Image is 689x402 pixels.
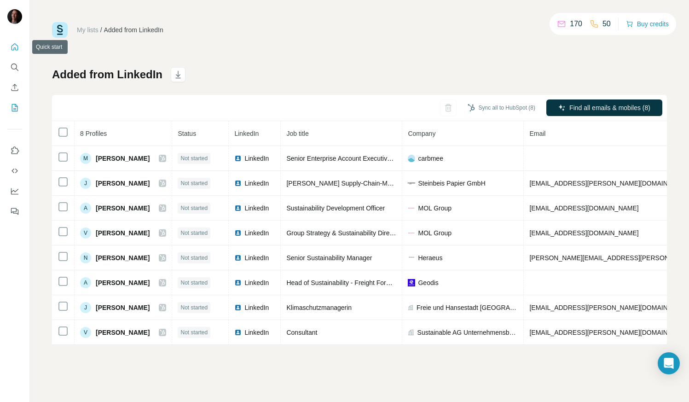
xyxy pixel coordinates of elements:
span: Senior Sustainability Manager [286,254,372,262]
span: [PERSON_NAME] [96,154,150,163]
span: Consultant [286,329,317,336]
span: LinkedIn [234,130,259,137]
span: Not started [180,279,208,287]
div: V [80,327,91,338]
img: company-logo [408,155,415,162]
span: Steinbeis Papier GmbH [418,179,485,188]
span: LinkedIn [244,154,269,163]
span: [PERSON_NAME] [96,253,150,262]
span: MOL Group [418,204,452,213]
span: LinkedIn [244,303,269,312]
img: Surfe Logo [52,22,68,38]
span: Not started [180,229,208,237]
span: Job title [286,130,308,137]
button: Sync all to HubSpot (8) [461,101,542,115]
img: LinkedIn logo [234,329,242,336]
span: LinkedIn [244,204,269,213]
div: J [80,302,91,313]
div: A [80,203,91,214]
span: Not started [180,328,208,337]
button: Use Surfe on LinkedIn [7,142,22,159]
span: Heraeus [418,253,442,262]
span: Sustainable AG Unternehmensberatung [417,328,518,337]
p: 50 [602,18,611,29]
span: [PERSON_NAME] [96,204,150,213]
span: LinkedIn [244,179,269,188]
div: Open Intercom Messenger [658,352,680,374]
span: Not started [180,179,208,187]
p: 170 [570,18,582,29]
img: LinkedIn logo [234,155,242,162]
img: company-logo [408,229,415,237]
span: [PERSON_NAME] [96,303,150,312]
img: Avatar [7,9,22,24]
div: M [80,153,91,164]
div: N [80,252,91,263]
button: My lists [7,99,22,116]
span: MOL Group [418,228,452,238]
span: [PERSON_NAME] Supply-Chain-Management & Mitglied der Geschäftsleitung [286,180,510,187]
img: LinkedIn logo [234,180,242,187]
li: / [100,25,102,35]
div: A [80,277,91,288]
div: J [80,178,91,189]
span: Not started [180,154,208,163]
span: LinkedIn [244,253,269,262]
img: LinkedIn logo [234,304,242,311]
span: Geodis [418,278,438,287]
span: LinkedIn [244,278,269,287]
button: Find all emails & mobiles (8) [546,99,662,116]
button: Feedback [7,203,22,220]
span: Not started [180,254,208,262]
h1: Added from LinkedIn [52,67,162,82]
span: Senior Enterprise Account Executive (Founding AE) [286,155,434,162]
button: Buy credits [626,17,669,30]
span: Klimaschutzmanagerin [286,304,352,311]
span: Status [178,130,196,137]
span: [EMAIL_ADDRESS][DOMAIN_NAME] [529,204,638,212]
img: company-logo [408,204,415,212]
img: LinkedIn logo [234,254,242,262]
button: Search [7,59,22,76]
img: LinkedIn logo [234,204,242,212]
span: [EMAIL_ADDRESS][DOMAIN_NAME] [529,229,638,237]
button: Use Surfe API [7,163,22,179]
span: Email [529,130,545,137]
span: [PERSON_NAME] [96,278,150,287]
span: [PERSON_NAME] [96,179,150,188]
img: LinkedIn logo [234,279,242,286]
img: company-logo [408,279,415,286]
img: company-logo [408,254,415,262]
span: Head of Sustainability - Freight Forwarding [286,279,408,286]
span: Group Strategy & Sustainability Director [286,229,400,237]
span: Not started [180,204,208,212]
span: LinkedIn [244,228,269,238]
button: Dashboard [7,183,22,199]
a: My lists [77,26,98,34]
span: LinkedIn [244,328,269,337]
span: carbmee [418,154,443,163]
div: Added from LinkedIn [104,25,163,35]
span: Sustainability Development Officer [286,204,385,212]
span: Company [408,130,435,137]
span: Not started [180,303,208,312]
button: Quick start [7,39,22,55]
span: 8 Profiles [80,130,107,137]
span: [PERSON_NAME] [96,228,150,238]
span: Find all emails & mobiles (8) [569,103,650,112]
button: Enrich CSV [7,79,22,96]
div: V [80,227,91,239]
img: company-logo [408,180,415,187]
span: [PERSON_NAME] [96,328,150,337]
img: LinkedIn logo [234,229,242,237]
span: Freie und Hansestadt [GEOGRAPHIC_DATA] [417,303,518,312]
